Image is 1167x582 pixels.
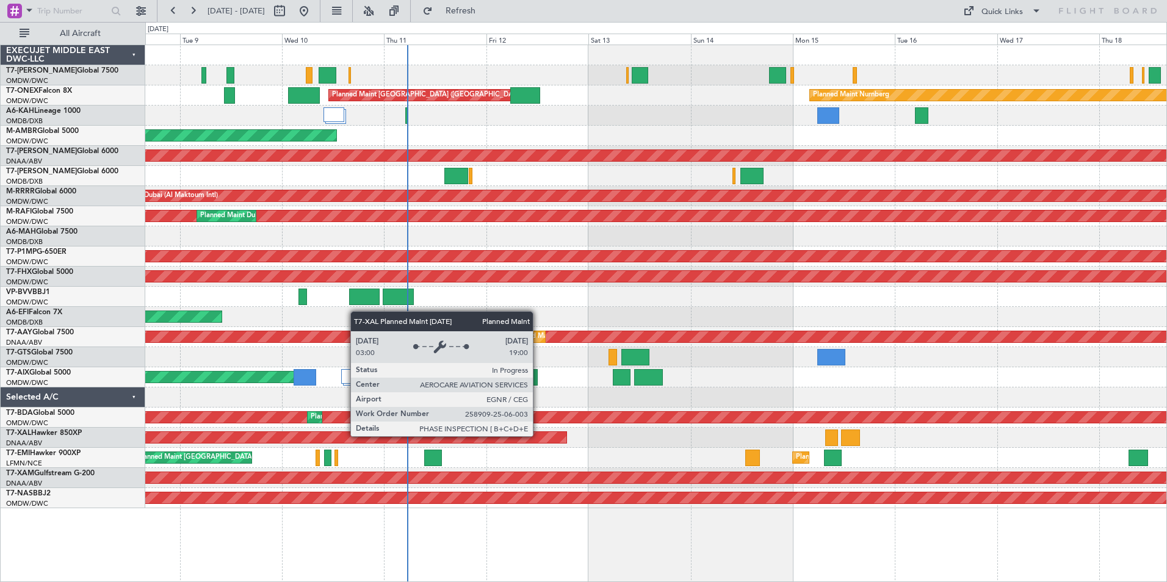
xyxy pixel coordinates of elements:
a: M-AMBRGlobal 5000 [6,128,79,135]
div: Tue 9 [180,34,282,45]
a: OMDW/DWC [6,298,48,307]
a: OMDW/DWC [6,137,48,146]
input: Trip Number [37,2,107,20]
span: A6-EFI [6,309,29,316]
span: A6-KAH [6,107,34,115]
a: T7-NASBBJ2 [6,490,51,497]
span: All Aircraft [32,29,129,38]
div: Planned Maint [GEOGRAPHIC_DATA] ([GEOGRAPHIC_DATA]) [332,86,524,104]
a: DNAA/ABV [6,338,42,347]
span: [DATE] - [DATE] [208,5,265,16]
div: Wed 10 [282,34,384,45]
div: Sat 13 [588,34,690,45]
div: Thu 11 [384,34,486,45]
span: M-RRRR [6,188,35,195]
a: OMDW/DWC [6,499,48,508]
a: OMDW/DWC [6,278,48,287]
div: Tue 16 [895,34,997,45]
a: DNAA/ABV [6,439,42,448]
a: OMDW/DWC [6,197,48,206]
a: T7-XAMGulfstream G-200 [6,470,95,477]
div: Planned Maint [GEOGRAPHIC_DATA] [796,448,912,467]
div: Wed 17 [997,34,1099,45]
a: T7-[PERSON_NAME]Global 7500 [6,67,118,74]
a: OMDW/DWC [6,76,48,85]
a: VP-BVVBBJ1 [6,289,50,296]
div: Planned Maint Nurnberg [813,86,889,104]
a: A6-KAHLineage 1000 [6,107,81,115]
span: T7-NAS [6,490,33,497]
div: Mon 15 [793,34,895,45]
a: T7-P1MPG-650ER [6,248,67,256]
a: T7-FHXGlobal 5000 [6,268,73,276]
div: Unplanned Maint [GEOGRAPHIC_DATA] (Al Maktoum Intl) [502,328,683,346]
a: M-RRRRGlobal 6000 [6,188,76,195]
span: T7-AAY [6,329,32,336]
span: VP-BVV [6,289,32,296]
div: Fri 12 [486,34,588,45]
div: Planned Maint [GEOGRAPHIC_DATA] [137,448,254,467]
a: A6-MAHGlobal 7500 [6,228,78,235]
span: T7-FHX [6,268,32,276]
span: T7-P1MP [6,248,37,256]
button: Refresh [417,1,490,21]
span: T7-[PERSON_NAME] [6,67,77,74]
a: T7-BDAGlobal 5000 [6,409,74,417]
a: M-RAFIGlobal 7500 [6,208,73,215]
div: Planned Maint Dubai (Al Maktoum Intl) [98,187,218,205]
span: T7-BDA [6,409,33,417]
span: T7-XAL [6,429,31,437]
a: OMDW/DWC [6,96,48,106]
span: T7-EMI [6,450,30,457]
a: OMDB/DXB [6,117,43,126]
a: T7-[PERSON_NAME]Global 6000 [6,168,118,175]
img: arrow-gray.svg [356,374,363,379]
a: T7-AAYGlobal 7500 [6,329,74,336]
span: T7-XAM [6,470,34,477]
button: All Aircraft [13,24,132,43]
a: T7-GTSGlobal 7500 [6,349,73,356]
span: T7-GTS [6,349,31,356]
a: T7-EMIHawker 900XP [6,450,81,457]
a: OMDW/DWC [6,419,48,428]
span: M-AMBR [6,128,37,135]
a: T7-[PERSON_NAME]Global 6000 [6,148,118,155]
button: Quick Links [957,1,1047,21]
div: Planned Maint Dubai (Al Maktoum Intl) [200,207,320,225]
div: Sun 14 [691,34,793,45]
a: OMDW/DWC [6,217,48,226]
span: T7-AIX [6,369,29,376]
span: A6-MAH [6,228,36,235]
span: M-RAFI [6,208,32,215]
a: OMDW/DWC [6,358,48,367]
a: OMDB/DXB [6,318,43,327]
span: T7-[PERSON_NAME] [6,168,77,175]
span: Refresh [435,7,486,15]
a: A6-EFIFalcon 7X [6,309,62,316]
div: [DATE] [148,24,168,35]
div: Quick Links [981,6,1023,18]
a: LFMN/NCE [6,459,42,468]
span: T7-[PERSON_NAME] [6,148,77,155]
a: DNAA/ABV [6,157,42,166]
a: OMDB/DXB [6,177,43,186]
a: OMDW/DWC [6,378,48,387]
a: T7-XALHawker 850XP [6,429,82,437]
a: OMDB/DXB [6,237,43,246]
a: OMDW/DWC [6,257,48,267]
a: T7-AIXGlobal 5000 [6,369,71,376]
a: DNAA/ABV [6,479,42,488]
div: Planned Maint Dubai (Al Maktoum Intl) [311,408,431,426]
a: T7-ONEXFalcon 8X [6,87,72,95]
span: T7-ONEX [6,87,38,95]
